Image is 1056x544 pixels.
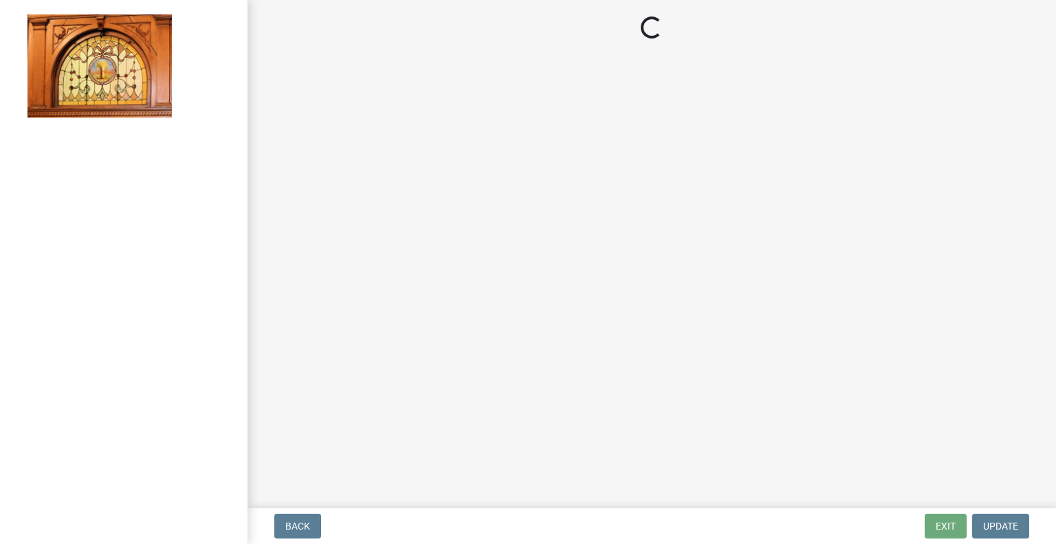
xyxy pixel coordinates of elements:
img: Jasper County, Indiana [27,14,172,118]
button: Update [972,514,1029,538]
button: Exit [925,514,967,538]
span: Update [983,521,1018,532]
span: Back [285,521,310,532]
button: Back [274,514,321,538]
